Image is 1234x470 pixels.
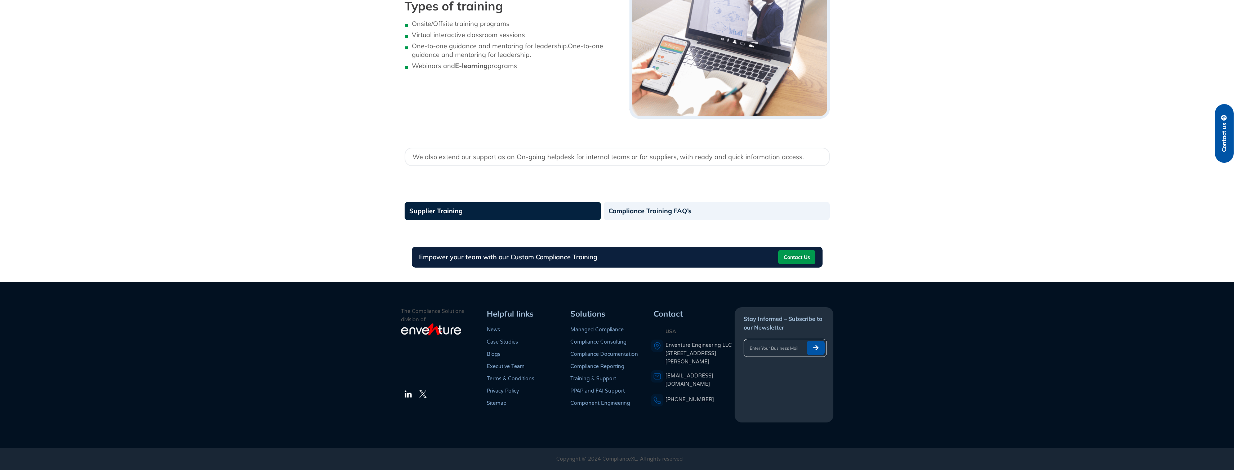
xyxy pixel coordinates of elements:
[665,328,676,335] strong: USA
[401,323,461,336] img: enventure-light-logo_s
[651,394,664,407] img: A phone icon representing a telephone number
[487,327,500,333] a: News
[412,42,619,59] li: One-to-one guidance and mentoring for leadership.One-to-one guidance and mentoring for leadership.
[419,390,427,398] img: The Twitter Logo
[487,376,534,382] a: Terms & Conditions
[651,370,664,383] img: An envelope representing an email
[784,251,810,263] span: Contact Us
[412,19,619,28] li: Onsite/Offsite training programs
[487,400,507,406] a: Sitemap
[405,148,830,166] div: We also extend our support as an On-going helpdesk for internal teams or for suppliers, with read...
[412,31,619,39] li: Virtual interactive classroom sessions
[487,351,500,357] a: Blogs
[570,327,624,333] a: Managed Compliance
[570,339,627,345] a: Compliance Consulting
[744,341,804,355] input: Enter Your Business Mail ID
[487,363,525,370] a: Executive Team
[570,351,638,357] a: Compliance Documentation
[487,339,518,345] a: Case Studies
[1215,104,1234,163] a: Contact us
[420,455,819,463] p: Copyright @ 2024 ComplianceXL. All rights reserved
[570,309,605,319] span: Solutions
[651,340,664,352] img: A pin icon representing a location
[404,390,413,398] img: The LinkedIn Logo
[570,363,624,370] a: Compliance Reporting
[405,202,601,220] a: Supplier Training
[778,250,815,264] a: Contact Us
[665,397,714,403] a: [PHONE_NUMBER]
[401,307,485,324] p: The Compliance Solutions division of
[570,376,616,382] a: Training & Support
[412,62,619,70] li: Webinars and programs
[419,254,597,260] h3: Empower your team with our Custom Compliance Training
[654,309,683,319] span: Contact
[455,62,487,70] strong: E-learning
[665,373,713,387] a: [EMAIL_ADDRESS][DOMAIN_NAME]
[570,388,625,394] a: PPAP and FAI Support
[665,341,733,366] a: Enventure Engineering LLC[STREET_ADDRESS][PERSON_NAME]
[744,315,822,331] span: Stay Informed – Subscribe to our Newsletter
[570,400,630,406] a: Component Engineering
[1221,123,1228,152] span: Contact us
[487,309,534,319] span: Helpful links
[604,202,830,220] a: Compliance Training FAQ’s
[487,388,519,394] a: Privacy Policy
